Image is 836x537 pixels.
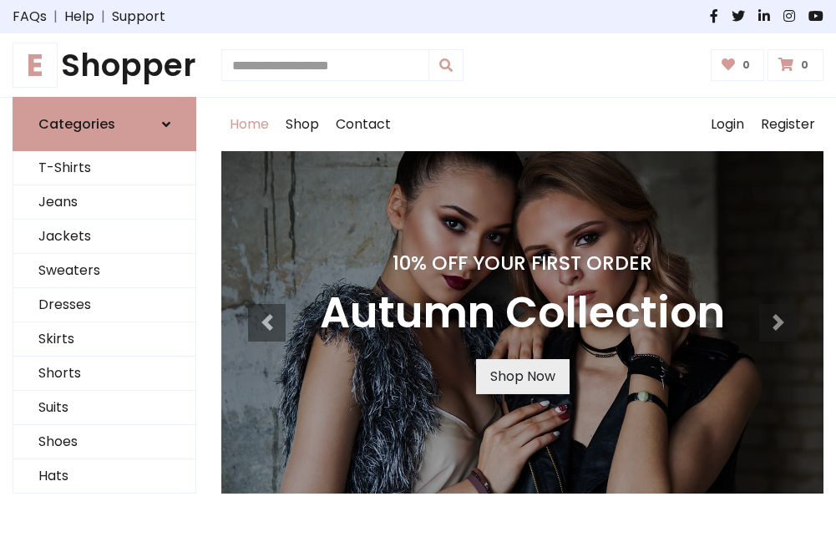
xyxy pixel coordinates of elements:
span: 0 [797,58,813,73]
a: Shop [277,98,327,151]
span: | [47,7,64,27]
span: 0 [738,58,754,73]
a: 0 [711,49,765,81]
a: FAQs [13,7,47,27]
span: | [94,7,112,27]
h3: Autumn Collection [320,288,725,339]
h6: Categories [38,116,115,132]
a: Sweaters [13,254,195,288]
a: Dresses [13,288,195,322]
a: Skirts [13,322,195,357]
a: EShopper [13,47,196,84]
a: Suits [13,391,195,425]
span: E [13,43,58,88]
a: Register [752,98,823,151]
a: Shop Now [476,359,570,394]
h4: 10% Off Your First Order [320,251,725,275]
a: Hats [13,459,195,494]
h1: Shopper [13,47,196,84]
a: Shoes [13,425,195,459]
a: Contact [327,98,399,151]
a: 0 [768,49,823,81]
a: Support [112,7,165,27]
a: Jackets [13,220,195,254]
a: T-Shirts [13,151,195,185]
a: Login [702,98,752,151]
a: Jeans [13,185,195,220]
a: Home [221,98,277,151]
a: Categories [13,97,196,151]
a: Help [64,7,94,27]
a: Shorts [13,357,195,391]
